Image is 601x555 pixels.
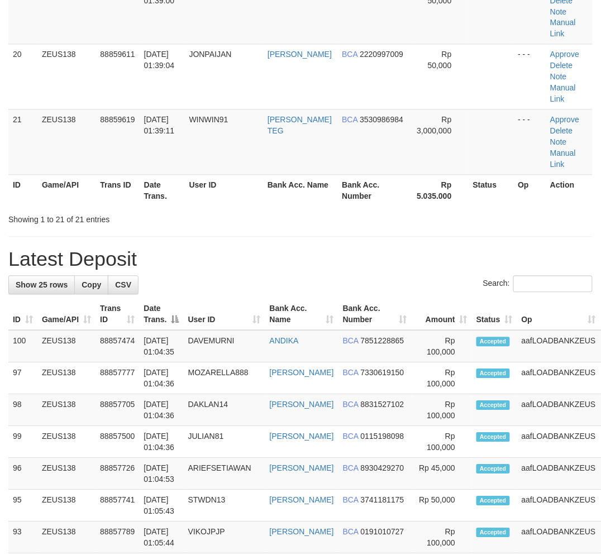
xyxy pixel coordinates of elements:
[8,490,37,522] td: 95
[184,490,265,522] td: STWDN13
[140,175,185,207] th: Date Trans.
[108,276,139,295] a: CSV
[517,522,600,554] td: aafLOADBANKZEUS
[8,210,242,226] div: Showing 1 to 21 of 21 entries
[550,127,573,136] a: Delete
[100,116,135,125] span: 88859619
[361,496,404,505] span: Copy 3741181175 to clipboard
[270,369,334,377] a: [PERSON_NAME]
[263,175,337,207] th: Bank Acc. Name
[8,427,37,458] td: 99
[268,116,332,136] a: [PERSON_NAME] TEG
[472,299,517,331] th: Status: activate to sort column ascending
[513,44,546,109] td: - - -
[8,44,37,109] td: 20
[184,331,265,363] td: DAVEMURNI
[550,61,573,70] a: Delete
[550,84,576,104] a: Manual Link
[343,337,359,346] span: BCA
[412,331,472,363] td: Rp 100,000
[96,363,139,395] td: 88857777
[517,331,600,363] td: aafLOADBANKZEUS
[270,432,334,441] a: [PERSON_NAME]
[139,299,183,331] th: Date Trans.: activate to sort column descending
[417,116,451,136] span: Rp 3,000,000
[139,331,183,363] td: [DATE] 01:04:35
[550,50,579,59] a: Approve
[360,50,403,59] span: Copy 2220997009 to clipboard
[139,458,183,490] td: [DATE] 01:04:53
[37,490,96,522] td: ZEUS138
[412,458,472,490] td: Rp 45,000
[517,395,600,427] td: aafLOADBANKZEUS
[517,427,600,458] td: aafLOADBANKZEUS
[37,427,96,458] td: ZEUS138
[517,490,600,522] td: aafLOADBANKZEUS
[361,432,404,441] span: Copy 0115198098 to clipboard
[139,427,183,458] td: [DATE] 01:04:36
[342,50,357,59] span: BCA
[343,496,359,505] span: BCA
[550,7,567,16] a: Note
[139,395,183,427] td: [DATE] 01:04:36
[189,116,228,125] span: WINWIN91
[139,363,183,395] td: [DATE] 01:04:36
[270,464,334,473] a: [PERSON_NAME]
[8,248,593,271] h1: Latest Deposit
[74,276,108,295] a: Copy
[337,175,412,207] th: Bank Acc. Number
[361,337,404,346] span: Copy 7851228865 to clipboard
[428,50,452,70] span: Rp 50,000
[550,116,579,125] a: Approve
[96,331,139,363] td: 88857474
[483,276,593,293] label: Search:
[184,395,265,427] td: DAKLAN14
[517,458,600,490] td: aafLOADBANKZEUS
[360,116,403,125] span: Copy 3530986984 to clipboard
[184,458,265,490] td: ARIEFSETIAWAN
[96,522,139,554] td: 88857789
[96,458,139,490] td: 88857726
[96,427,139,458] td: 88857500
[412,175,468,207] th: Rp 5.035.000
[37,522,96,554] td: ZEUS138
[270,528,334,537] a: [PERSON_NAME]
[96,175,139,207] th: Trans ID
[268,50,332,59] a: [PERSON_NAME]
[16,281,68,290] span: Show 25 rows
[476,465,510,474] span: Accepted
[139,490,183,522] td: [DATE] 01:05:43
[37,363,96,395] td: ZEUS138
[8,522,37,554] td: 93
[8,276,75,295] a: Show 25 rows
[412,363,472,395] td: Rp 100,000
[476,433,510,442] span: Accepted
[412,522,472,554] td: Rp 100,000
[96,490,139,522] td: 88857741
[361,369,404,377] span: Copy 7330619150 to clipboard
[8,331,37,363] td: 100
[37,109,96,175] td: ZEUS138
[343,369,359,377] span: BCA
[361,528,404,537] span: Copy 0191010727 to clipboard
[412,299,472,331] th: Amount: activate to sort column ascending
[37,44,96,109] td: ZEUS138
[270,337,299,346] a: ANDIKA
[8,175,37,207] th: ID
[8,395,37,427] td: 98
[343,432,359,441] span: BCA
[476,401,510,410] span: Accepted
[469,175,514,207] th: Status
[412,490,472,522] td: Rp 50,000
[8,363,37,395] td: 97
[343,400,359,409] span: BCA
[412,395,472,427] td: Rp 100,000
[361,464,404,473] span: Copy 8930429270 to clipboard
[139,522,183,554] td: [DATE] 01:05:44
[476,337,510,347] span: Accepted
[476,369,510,379] span: Accepted
[343,528,359,537] span: BCA
[342,116,357,125] span: BCA
[37,395,96,427] td: ZEUS138
[37,458,96,490] td: ZEUS138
